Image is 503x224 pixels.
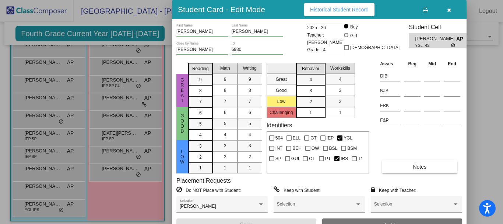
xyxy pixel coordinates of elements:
[199,121,202,127] span: 5
[344,134,352,142] span: YGL
[224,142,226,149] span: 3
[199,99,202,105] span: 7
[178,5,265,14] h3: Student Card - Edit Mode
[307,46,326,54] span: Grade : 4
[309,109,312,116] span: 1
[309,99,312,105] span: 2
[179,77,186,103] span: Great
[275,144,282,153] span: INT
[224,76,226,83] span: 9
[199,143,202,149] span: 3
[415,43,451,48] span: YGL IRS
[413,164,426,170] span: Notes
[310,7,369,13] span: Historical Student Record
[310,134,317,142] span: GT
[350,24,358,30] div: Boy
[224,120,226,127] span: 5
[339,98,341,105] span: 2
[176,177,231,184] label: Placement Requests
[312,144,319,153] span: OW
[179,113,186,134] span: Good
[330,65,350,72] span: Workskills
[304,3,374,16] button: Historical Student Record
[249,154,251,160] span: 2
[249,87,251,94] span: 8
[199,87,202,94] span: 8
[224,87,226,94] span: 8
[371,186,416,194] label: = Keep with Teacher:
[456,35,467,43] span: AP
[292,144,302,153] span: BEH
[232,47,283,52] input: Enter ID
[249,109,251,116] span: 6
[380,115,400,126] input: assessment
[275,154,281,163] span: SP
[380,70,400,82] input: assessment
[199,165,202,171] span: 1
[339,76,341,83] span: 4
[415,35,456,43] span: [PERSON_NAME]
[309,87,312,94] span: 3
[179,149,186,165] span: Low
[199,132,202,138] span: 4
[341,154,348,163] span: IRS
[224,109,226,116] span: 6
[220,65,230,72] span: Math
[307,24,326,31] span: 2025 - 26
[382,160,457,173] button: Notes
[224,98,226,105] span: 7
[309,154,315,163] span: OT
[347,144,357,153] span: BSM
[275,134,283,142] span: 504
[176,186,241,194] label: = Do NOT Place with Student:
[267,122,292,129] label: Identifiers
[274,186,321,194] label: = Keep with Student:
[380,100,400,111] input: assessment
[339,109,341,116] span: 1
[325,154,331,163] span: PT
[249,142,251,149] span: 3
[249,120,251,127] span: 5
[199,110,202,116] span: 6
[327,134,334,142] span: IEP
[249,76,251,83] span: 9
[176,47,228,52] input: goes by name
[199,76,202,83] span: 9
[442,60,462,68] th: End
[243,65,257,72] span: Writing
[329,144,338,153] span: BSL
[378,60,402,68] th: Asses
[291,154,299,163] span: GUI
[309,76,312,83] span: 4
[249,131,251,138] span: 4
[180,204,216,209] span: [PERSON_NAME]
[350,32,357,39] div: Girl
[302,65,319,72] span: Behavior
[192,65,209,72] span: Reading
[249,98,251,105] span: 7
[224,165,226,171] span: 1
[307,31,344,46] span: Teacher: [PERSON_NAME]
[358,154,363,163] span: T1
[402,60,422,68] th: Beg
[339,87,341,94] span: 3
[249,165,251,171] span: 1
[224,154,226,160] span: 2
[199,154,202,161] span: 2
[422,60,442,68] th: Mid
[350,43,400,52] span: [DEMOGRAPHIC_DATA]
[224,131,226,138] span: 4
[409,24,473,31] h3: Student Cell
[293,134,300,142] span: ELL
[380,85,400,96] input: assessment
